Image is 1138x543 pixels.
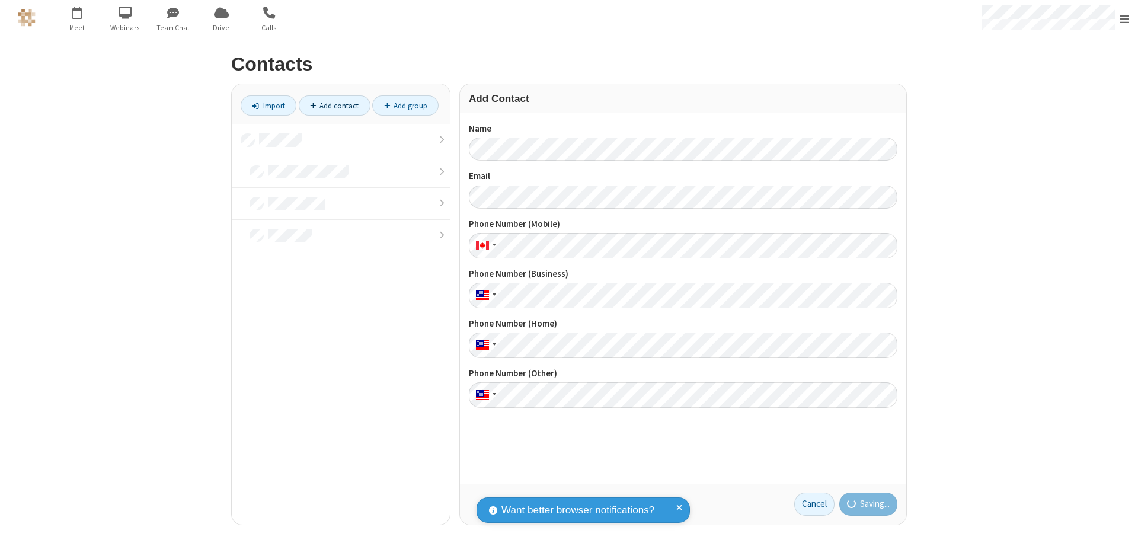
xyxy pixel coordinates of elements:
[794,493,835,516] a: Cancel
[469,317,897,331] label: Phone Number (Home)
[299,95,370,116] a: Add contact
[55,23,100,33] span: Meet
[469,382,500,408] div: United States: + 1
[469,93,897,104] h3: Add Contact
[839,493,898,516] button: Saving...
[469,233,500,258] div: Canada: + 1
[469,367,897,381] label: Phone Number (Other)
[469,218,897,231] label: Phone Number (Mobile)
[469,267,897,281] label: Phone Number (Business)
[199,23,244,33] span: Drive
[231,54,907,75] h2: Contacts
[18,9,36,27] img: QA Selenium DO NOT DELETE OR CHANGE
[372,95,439,116] a: Add group
[151,23,196,33] span: Team Chat
[501,503,654,518] span: Want better browser notifications?
[247,23,292,33] span: Calls
[241,95,296,116] a: Import
[103,23,148,33] span: Webinars
[469,283,500,308] div: United States: + 1
[469,122,897,136] label: Name
[469,333,500,358] div: United States: + 1
[1108,512,1129,535] iframe: Chat
[469,170,897,183] label: Email
[860,497,890,511] span: Saving...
